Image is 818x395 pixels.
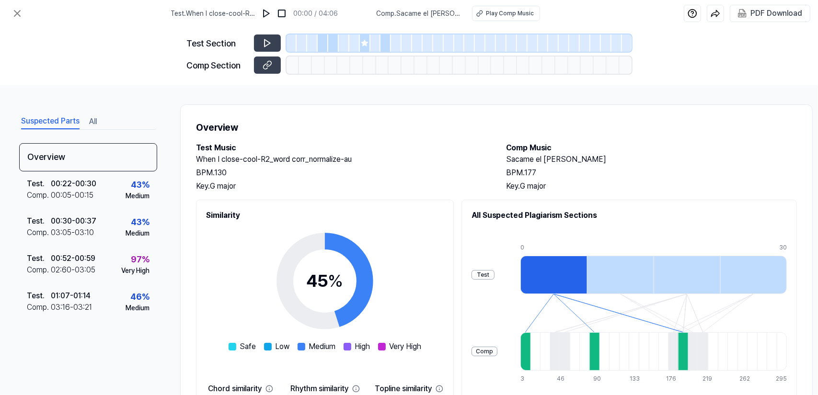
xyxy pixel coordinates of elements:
div: Medium [126,228,150,238]
button: Suspected Parts [21,114,80,129]
div: 262 [739,374,749,383]
div: Test . [27,253,51,264]
div: 0 [520,243,587,252]
div: Overview [19,143,157,171]
div: 97 % [131,253,150,266]
div: Test . [27,178,51,190]
div: 02:60 - 03:05 [51,264,95,276]
div: 43 % [131,215,150,228]
h2: Comp Music [506,142,797,154]
div: 45 [307,268,344,294]
div: 176 [667,374,677,383]
button: PDF Download [736,5,804,22]
div: Medium [126,191,150,201]
button: All [89,114,97,129]
div: 30 [779,243,787,252]
div: 43 % [131,178,150,191]
span: High [355,341,370,352]
h2: Test Music [196,142,487,154]
div: BPM. 130 [196,167,487,179]
div: BPM. 177 [506,167,797,179]
div: Topline similarity [375,383,432,395]
div: Comp [472,347,497,356]
img: help [688,9,697,18]
div: Comp . [27,302,51,313]
div: Test [472,270,495,280]
div: Key. G major [196,181,487,192]
span: % [328,271,344,291]
div: Play Comp Music [486,9,534,18]
h2: All Suspected Plagiarism Sections [472,210,787,221]
div: Medium [126,303,150,313]
div: 00:30 - 00:37 [51,215,96,227]
div: Test Section [187,37,248,50]
div: Chord similarity [208,383,262,395]
img: stop [277,9,287,18]
div: 90 [593,374,603,383]
div: Test . [27,215,51,227]
div: 295 [776,374,787,383]
span: Medium [309,341,336,352]
img: share [711,9,720,18]
div: Comp . [27,190,51,201]
div: 01:07 - 01:14 [51,290,91,302]
h1: Overview [196,120,797,135]
div: 219 [703,374,713,383]
div: 00:52 - 00:59 [51,253,95,264]
div: Comp Section [187,59,248,72]
div: Comp . [27,264,51,276]
div: Rhythm similarity [290,383,348,395]
div: 133 [630,374,640,383]
div: 00:00 / 04:06 [293,9,338,19]
div: 00:05 - 00:15 [51,190,93,201]
div: 00:22 - 00:30 [51,178,96,190]
span: Comp . Sacame el [PERSON_NAME] [376,9,461,19]
div: PDF Download [750,7,802,20]
img: PDF Download [738,9,747,18]
h2: When I close-cool-R2_word corr_normalize-au [196,154,487,165]
span: Safe [240,341,256,352]
span: Very High [390,341,422,352]
div: Key. G major [506,181,797,192]
div: 03:16 - 03:21 [51,302,92,313]
button: Play Comp Music [472,6,540,21]
div: 3 [520,374,530,383]
div: Test . [27,290,51,302]
span: Low [276,341,290,352]
div: 46 [557,374,567,383]
div: Very High [121,266,150,276]
img: play [262,9,271,18]
h2: Similarity [206,210,444,221]
h2: Sacame el [PERSON_NAME] [506,154,797,165]
div: Comp . [27,227,51,238]
div: 03:05 - 03:10 [51,227,94,238]
span: Test . When I close-cool-R2_word corr_normalize-au [171,9,255,19]
div: 46 % [130,290,150,303]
